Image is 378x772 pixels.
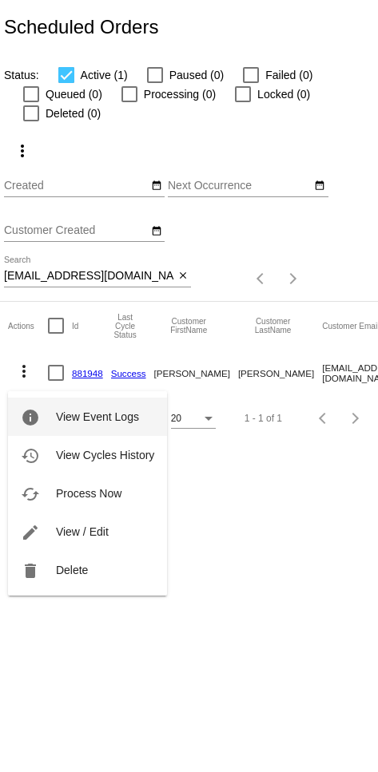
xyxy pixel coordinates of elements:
[21,408,40,427] mat-icon: info
[56,564,88,576] span: Delete
[56,525,109,538] span: View / Edit
[21,446,40,465] mat-icon: history
[21,485,40,504] mat-icon: cached
[21,523,40,542] mat-icon: edit
[56,487,121,500] span: Process Now
[21,561,40,580] mat-icon: delete
[56,410,139,423] span: View Event Logs
[56,449,154,461] span: View Cycles History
